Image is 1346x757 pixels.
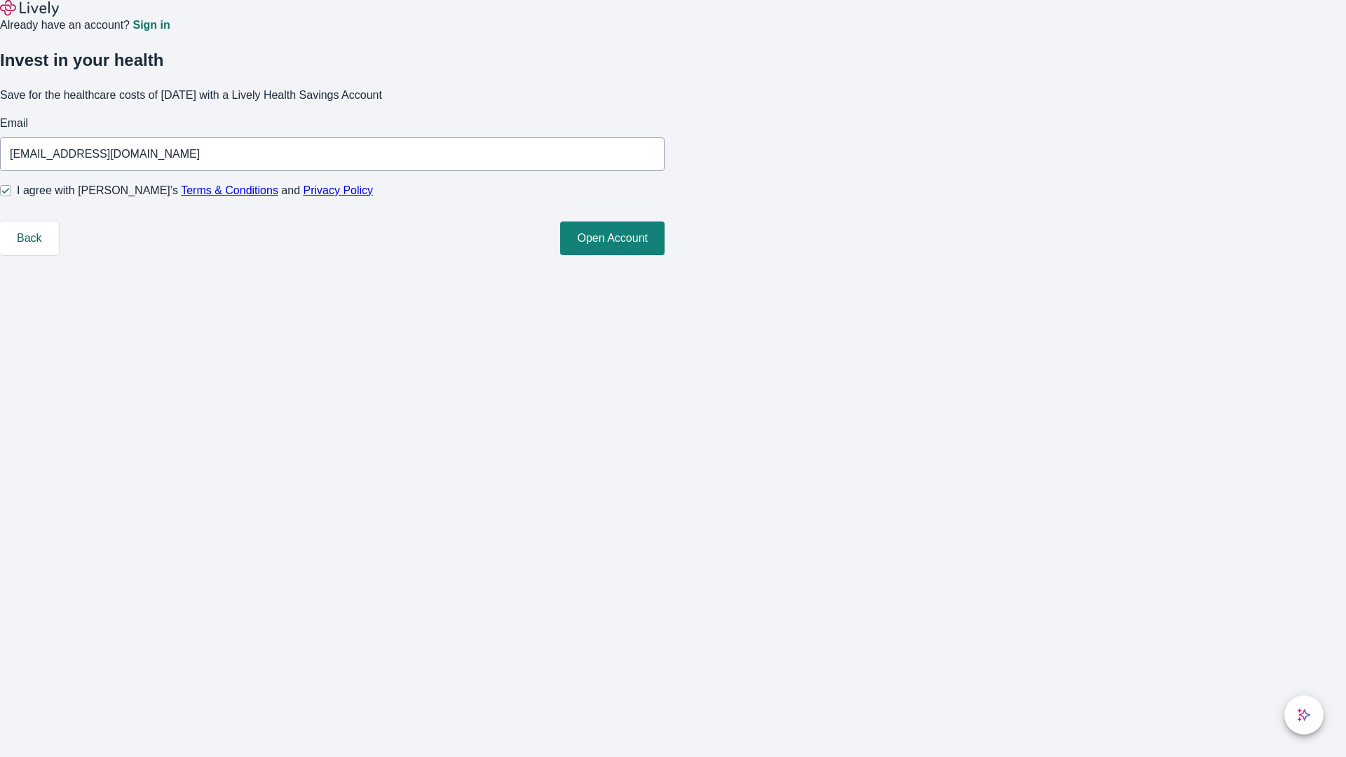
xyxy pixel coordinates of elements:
a: Terms & Conditions [181,184,278,196]
button: chat [1284,695,1324,735]
a: Sign in [132,20,170,31]
span: I agree with [PERSON_NAME]’s and [17,182,373,199]
a: Privacy Policy [304,184,374,196]
svg: Lively AI Assistant [1297,708,1311,722]
button: Open Account [560,221,665,255]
